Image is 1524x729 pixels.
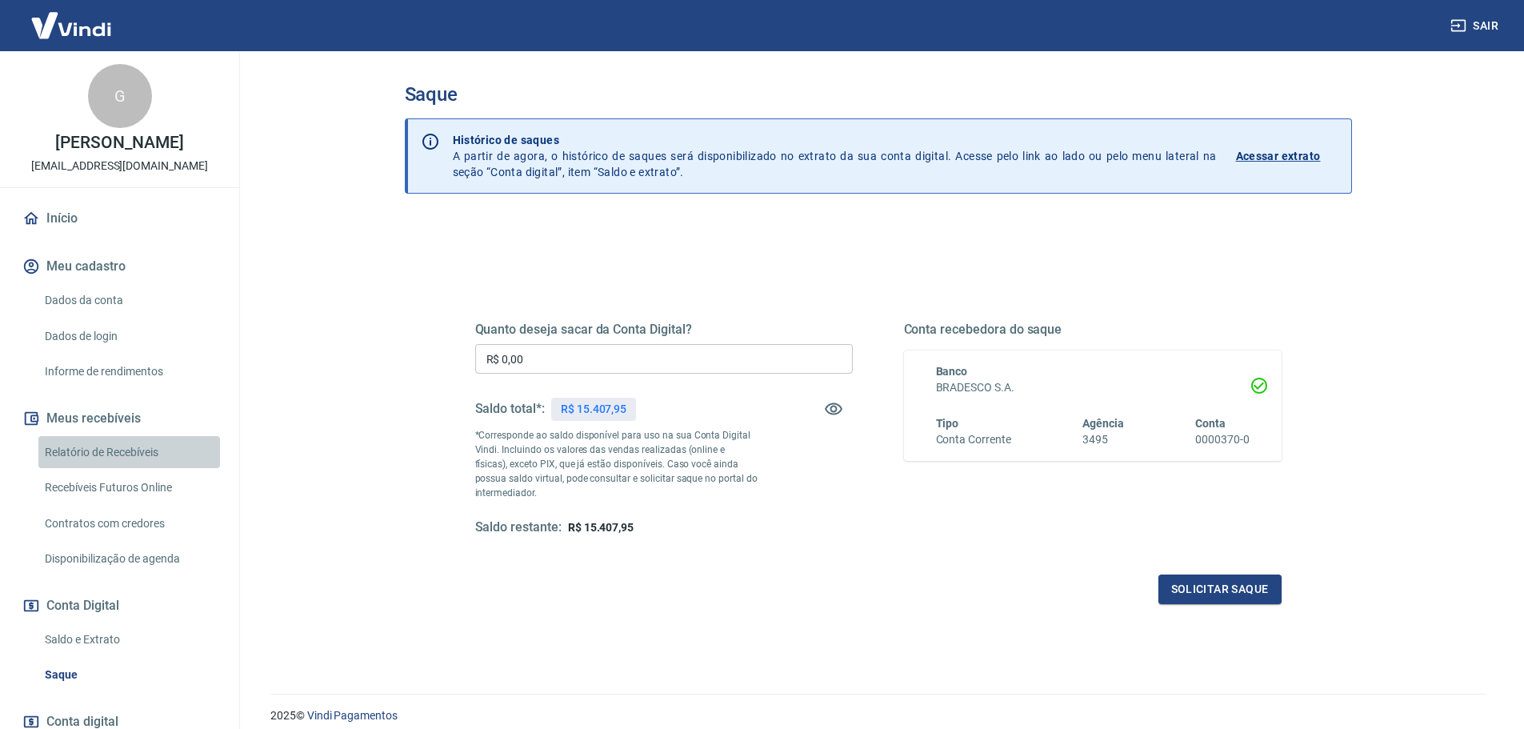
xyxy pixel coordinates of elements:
[475,519,562,536] h5: Saldo restante:
[936,379,1250,396] h6: BRADESCO S.A.
[19,1,123,50] img: Vindi
[936,431,1011,448] h6: Conta Corrente
[88,64,152,128] div: G
[38,355,220,388] a: Informe de rendimentos
[38,507,220,540] a: Contratos com credores
[1236,132,1338,180] a: Acessar extrato
[1082,417,1124,430] span: Agência
[1195,431,1250,448] h6: 0000370-0
[561,401,626,418] p: R$ 15.407,95
[475,322,853,338] h5: Quanto deseja sacar da Conta Digital?
[38,284,220,317] a: Dados da conta
[936,365,968,378] span: Banco
[19,588,220,623] button: Conta Digital
[55,134,183,151] p: [PERSON_NAME]
[38,623,220,656] a: Saldo e Extrato
[19,249,220,284] button: Meu cadastro
[270,707,1486,724] p: 2025 ©
[307,709,398,722] a: Vindi Pagamentos
[38,471,220,504] a: Recebíveis Futuros Online
[1447,11,1505,41] button: Sair
[936,417,959,430] span: Tipo
[568,521,634,534] span: R$ 15.407,95
[19,201,220,236] a: Início
[405,83,1352,106] h3: Saque
[19,401,220,436] button: Meus recebíveis
[475,428,758,500] p: *Corresponde ao saldo disponível para uso na sua Conta Digital Vindi. Incluindo os valores das ve...
[31,158,208,174] p: [EMAIL_ADDRESS][DOMAIN_NAME]
[1195,417,1226,430] span: Conta
[1236,148,1321,164] p: Acessar extrato
[38,659,220,691] a: Saque
[453,132,1217,148] p: Histórico de saques
[475,401,545,417] h5: Saldo total*:
[38,436,220,469] a: Relatório de Recebíveis
[904,322,1282,338] h5: Conta recebedora do saque
[38,320,220,353] a: Dados de login
[1082,431,1124,448] h6: 3495
[38,543,220,575] a: Disponibilização de agenda
[453,132,1217,180] p: A partir de agora, o histórico de saques será disponibilizado no extrato da sua conta digital. Ac...
[1158,575,1282,604] button: Solicitar saque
